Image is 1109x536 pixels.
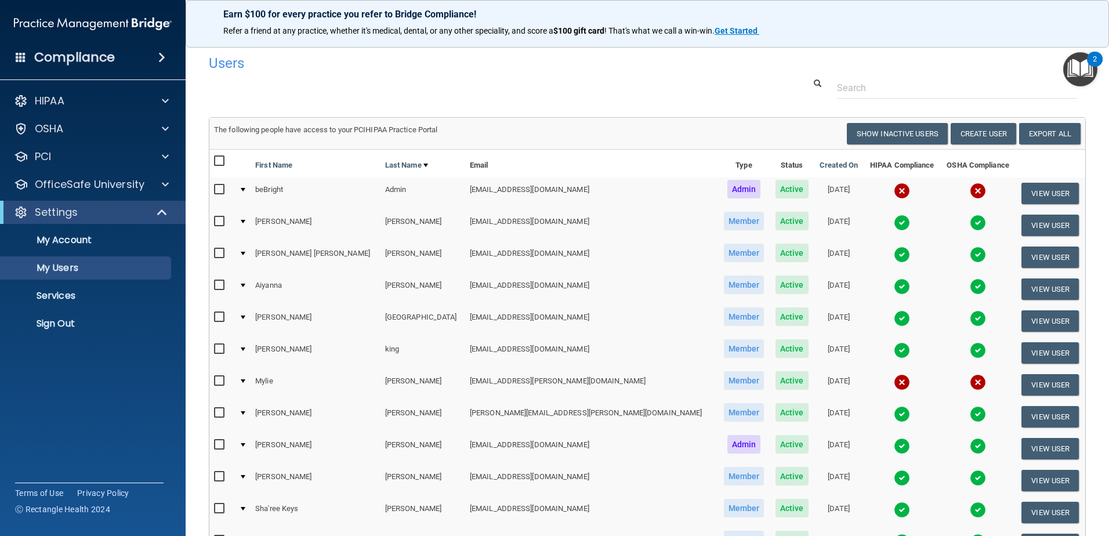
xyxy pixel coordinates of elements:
[724,403,764,422] span: Member
[1021,374,1079,396] button: View User
[970,310,986,327] img: tick.e7d51cea.svg
[1021,470,1079,491] button: View User
[894,342,910,358] img: tick.e7d51cea.svg
[724,499,764,517] span: Member
[970,470,986,486] img: tick.e7d51cea.svg
[380,209,465,241] td: [PERSON_NAME]
[814,305,864,337] td: [DATE]
[14,150,169,164] a: PCI
[814,178,864,209] td: [DATE]
[727,180,761,198] span: Admin
[35,122,64,136] p: OSHA
[1063,52,1097,86] button: Open Resource Center, 2 new notifications
[8,290,166,302] p: Services
[894,247,910,263] img: tick.e7d51cea.svg
[465,369,718,401] td: [EMAIL_ADDRESS][PERSON_NAME][DOMAIN_NAME]
[35,178,144,191] p: OfficeSafe University
[724,212,764,230] span: Member
[251,401,380,433] td: [PERSON_NAME]
[894,470,910,486] img: tick.e7d51cea.svg
[251,241,380,273] td: [PERSON_NAME] [PERSON_NAME]
[770,150,814,178] th: Status
[724,339,764,358] span: Member
[34,49,115,66] h4: Compliance
[380,433,465,465] td: [PERSON_NAME]
[820,158,858,172] a: Created On
[847,123,948,144] button: Show Inactive Users
[864,150,940,178] th: HIPAA Compliance
[970,247,986,263] img: tick.e7d51cea.svg
[77,487,129,499] a: Privacy Policy
[814,401,864,433] td: [DATE]
[251,465,380,497] td: [PERSON_NAME]
[894,406,910,422] img: tick.e7d51cea.svg
[14,178,169,191] a: OfficeSafe University
[385,158,428,172] a: Last Name
[970,438,986,454] img: tick.e7d51cea.svg
[894,310,910,327] img: tick.e7d51cea.svg
[715,26,759,35] a: Get Started
[380,401,465,433] td: [PERSON_NAME]
[380,273,465,305] td: [PERSON_NAME]
[775,371,809,390] span: Active
[251,337,380,369] td: [PERSON_NAME]
[209,56,713,71] h4: Users
[1021,278,1079,300] button: View User
[251,209,380,241] td: [PERSON_NAME]
[775,403,809,422] span: Active
[465,273,718,305] td: [EMAIL_ADDRESS][DOMAIN_NAME]
[465,150,718,178] th: Email
[894,278,910,295] img: tick.e7d51cea.svg
[380,465,465,497] td: [PERSON_NAME]
[465,178,718,209] td: [EMAIL_ADDRESS][DOMAIN_NAME]
[837,77,1077,99] input: Search
[465,401,718,433] td: [PERSON_NAME][EMAIL_ADDRESS][PERSON_NAME][DOMAIN_NAME]
[775,212,809,230] span: Active
[604,26,715,35] span: ! That's what we call a win-win.
[380,337,465,369] td: king
[251,369,380,401] td: Mylie
[380,305,465,337] td: [GEOGRAPHIC_DATA]
[1021,215,1079,236] button: View User
[970,278,986,295] img: tick.e7d51cea.svg
[775,307,809,326] span: Active
[1021,342,1079,364] button: View User
[724,371,764,390] span: Member
[724,276,764,294] span: Member
[251,433,380,465] td: [PERSON_NAME]
[1021,310,1079,332] button: View User
[814,209,864,241] td: [DATE]
[724,467,764,486] span: Member
[251,305,380,337] td: [PERSON_NAME]
[715,26,758,35] strong: Get Started
[35,94,64,108] p: HIPAA
[775,467,809,486] span: Active
[14,122,169,136] a: OSHA
[465,337,718,369] td: [EMAIL_ADDRESS][DOMAIN_NAME]
[894,183,910,199] img: cross.ca9f0e7f.svg
[970,183,986,199] img: cross.ca9f0e7f.svg
[718,150,770,178] th: Type
[465,465,718,497] td: [EMAIL_ADDRESS][DOMAIN_NAME]
[814,241,864,273] td: [DATE]
[775,180,809,198] span: Active
[814,465,864,497] td: [DATE]
[8,262,166,274] p: My Users
[1019,123,1081,144] a: Export All
[724,244,764,262] span: Member
[1021,502,1079,523] button: View User
[894,374,910,390] img: cross.ca9f0e7f.svg
[465,241,718,273] td: [EMAIL_ADDRESS][DOMAIN_NAME]
[970,374,986,390] img: cross.ca9f0e7f.svg
[775,244,809,262] span: Active
[1021,438,1079,459] button: View User
[251,273,380,305] td: Aiyanna
[970,342,986,358] img: tick.e7d51cea.svg
[970,406,986,422] img: tick.e7d51cea.svg
[1093,59,1097,74] div: 2
[465,497,718,528] td: [EMAIL_ADDRESS][DOMAIN_NAME]
[380,241,465,273] td: [PERSON_NAME]
[15,504,110,515] span: Ⓒ Rectangle Health 2024
[1021,247,1079,268] button: View User
[894,438,910,454] img: tick.e7d51cea.svg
